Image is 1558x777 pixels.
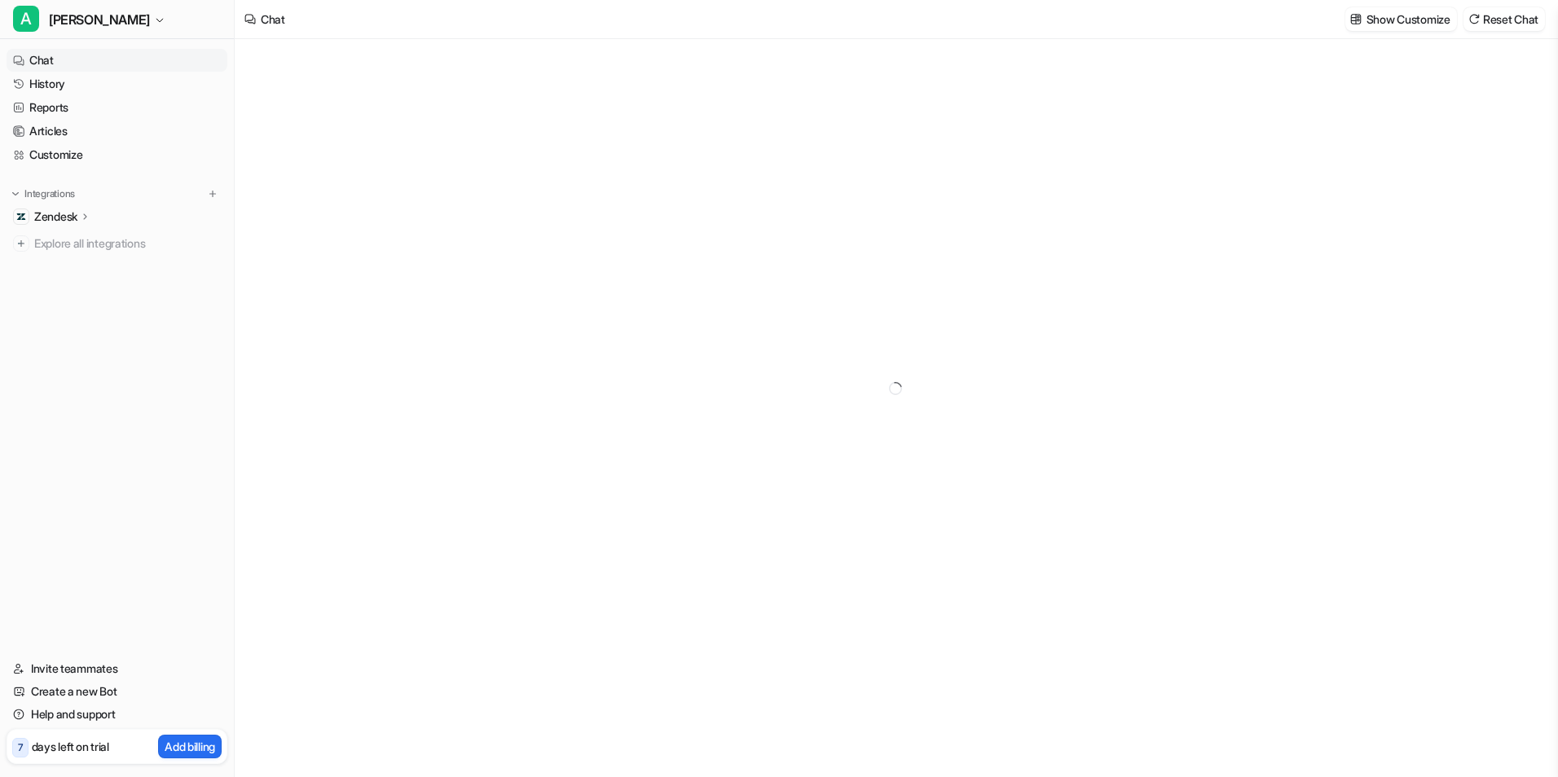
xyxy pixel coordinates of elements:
[7,143,227,166] a: Customize
[24,187,75,200] p: Integrations
[7,680,227,703] a: Create a new Bot
[13,6,39,32] span: A
[261,11,285,28] div: Chat
[13,235,29,252] img: explore all integrations
[1367,11,1450,28] p: Show Customize
[32,738,109,755] p: days left on trial
[49,8,150,31] span: [PERSON_NAME]
[34,230,221,257] span: Explore all integrations
[165,738,215,755] p: Add billing
[7,96,227,119] a: Reports
[18,740,23,755] p: 7
[158,735,222,758] button: Add billing
[7,49,227,72] a: Chat
[7,72,227,95] a: History
[207,188,218,200] img: menu_add.svg
[7,657,227,680] a: Invite teammates
[7,186,80,202] button: Integrations
[7,232,227,255] a: Explore all integrations
[34,209,77,225] p: Zendesk
[1345,7,1457,31] button: Show Customize
[7,120,227,143] a: Articles
[1468,13,1480,25] img: reset
[1463,7,1545,31] button: Reset Chat
[1350,13,1362,25] img: customize
[10,188,21,200] img: expand menu
[16,212,26,222] img: Zendesk
[7,703,227,726] a: Help and support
